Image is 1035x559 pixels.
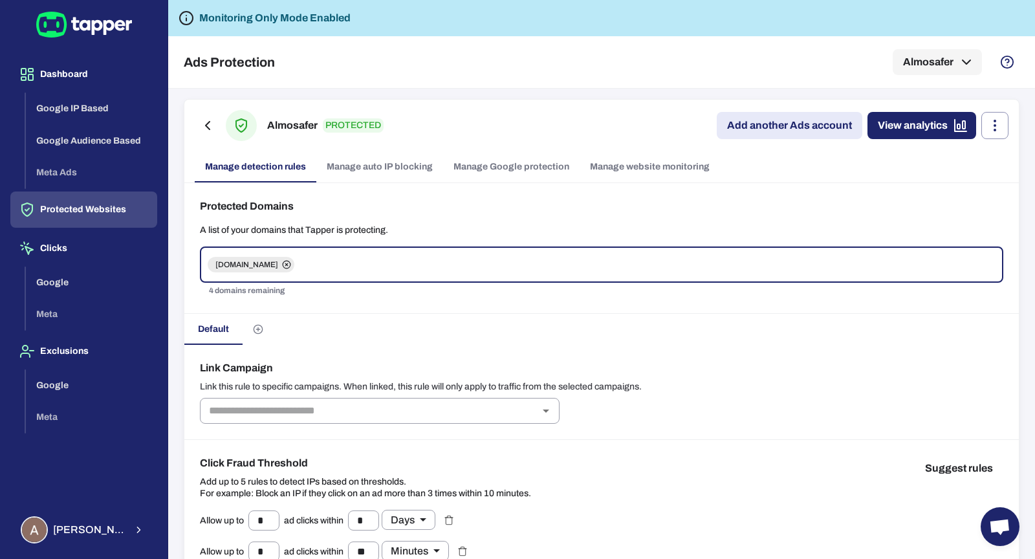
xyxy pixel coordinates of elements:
p: Add up to 5 rules to detect IPs based on thresholds. For example: Block an IP if they click on an... [200,476,531,499]
a: Manage detection rules [195,151,316,182]
p: 4 domains remaining [209,285,994,298]
h6: Click Fraud Threshold [200,455,531,471]
a: Manage Google protection [443,151,580,182]
button: Exclusions [10,333,157,369]
div: Open chat [981,507,1019,546]
button: Dashboard [10,56,157,93]
h6: Link Campaign [200,360,1003,376]
h6: Protected Domains [200,199,1003,214]
button: Clicks [10,230,157,267]
p: PROTECTED [323,118,384,133]
span: Default [198,323,229,335]
a: Exclusions [10,345,157,356]
a: Protected Websites [10,203,157,214]
h6: Almosafer [267,118,318,133]
button: Google [26,267,157,299]
a: Add another Ads account [717,112,862,139]
div: [DOMAIN_NAME] [208,257,294,272]
h5: Ads Protection [184,54,275,70]
a: Manage auto IP blocking [316,151,443,182]
a: View analytics [867,112,976,139]
span: [PERSON_NAME] Sobih [53,523,125,536]
p: Link this rule to specific campaigns. When linked, this rule will only apply to traffic from the ... [200,381,1003,393]
a: Manage website monitoring [580,151,720,182]
button: Google [26,369,157,402]
a: Google [26,276,157,287]
button: Google Audience Based [26,125,157,157]
button: Google IP Based [26,93,157,125]
a: Clicks [10,242,157,253]
button: Protected Websites [10,192,157,228]
button: Suggest rules [915,455,1003,481]
svg: Tapper is not blocking any fraudulent activity for this domain [179,10,194,26]
img: Ahmed Sobih [22,518,47,542]
button: Almosafer [893,49,982,75]
a: Google [26,378,157,389]
button: Create custom rules [243,314,274,345]
div: Days [382,510,435,530]
p: A list of your domains that Tapper is protecting. [200,225,1003,236]
div: Allow up to ad clicks within [200,510,435,531]
a: Google Audience Based [26,134,157,145]
a: Dashboard [10,68,157,79]
button: Ahmed Sobih[PERSON_NAME] Sobih [10,511,157,549]
span: [DOMAIN_NAME] [208,259,286,270]
h6: Monitoring Only Mode Enabled [199,10,351,26]
button: Open [537,402,555,420]
a: Google IP Based [26,102,157,113]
